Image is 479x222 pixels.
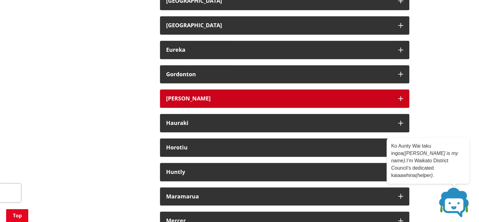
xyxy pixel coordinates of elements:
[391,151,458,163] em: ([PERSON_NAME] is my name).
[160,187,409,206] button: Maramarua
[6,209,28,222] a: Top
[166,169,392,175] div: Huntly
[160,138,409,157] button: Horotiu
[160,114,409,132] button: Hauraki
[166,194,392,200] div: Maramarua
[166,145,392,151] div: Horotiu
[160,163,409,181] button: Huntly
[160,89,409,108] button: [PERSON_NAME]
[160,16,409,35] button: [GEOGRAPHIC_DATA]
[391,142,465,179] p: Ko Aunty Wai taku ingoa I’m Waikato District Council’s dedicated kaiaawhina .
[166,120,392,126] div: Hauraki
[166,96,392,102] div: [PERSON_NAME]
[160,65,409,84] button: Gordonton
[416,173,433,178] em: (helper)
[166,71,392,77] div: Gordonton
[166,22,392,28] div: [GEOGRAPHIC_DATA]
[166,47,392,53] div: Eureka
[160,41,409,59] button: Eureka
